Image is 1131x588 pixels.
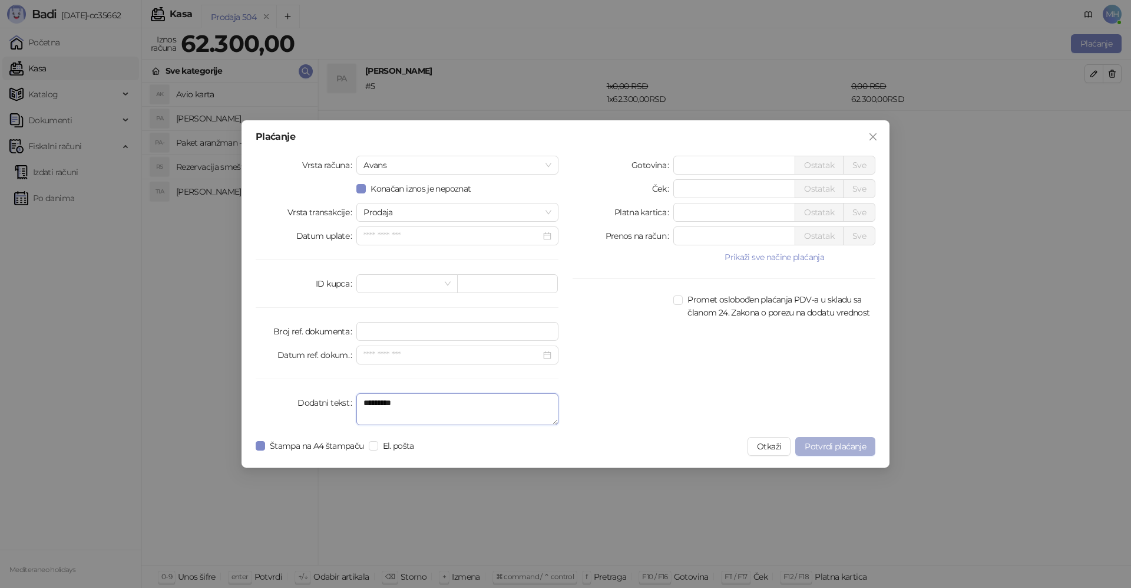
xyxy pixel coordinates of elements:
button: Otkaži [748,437,791,456]
label: Prenos na račun [606,226,674,245]
span: close [868,132,878,142]
button: Potvrdi plaćanje [795,437,875,456]
label: Gotovina [631,156,673,175]
label: Datum ref. dokum. [277,346,357,364]
label: Ček [652,179,673,198]
button: Close [864,127,882,146]
span: Prodaja [363,203,551,221]
span: Potvrdi plaćanje [805,441,866,452]
label: Dodatni tekst [297,393,356,412]
span: Štampa na A4 štampaču [265,439,369,452]
input: Datum ref. dokum. [363,349,541,362]
span: Konačan iznos je nepoznat [366,182,475,195]
button: Ostatak [795,226,844,245]
label: Datum uplate [296,226,357,245]
button: Sve [843,179,875,198]
button: Ostatak [795,156,844,175]
input: Broj ref. dokumenta [356,322,558,341]
button: Prikaži sve načine plaćanja [673,250,875,264]
label: ID kupca [316,274,356,293]
input: Datum uplate [363,229,541,242]
button: Sve [843,226,875,245]
label: Vrsta računa [302,156,357,175]
div: Plaćanje [256,132,875,142]
span: El. pošta [378,439,419,452]
label: Platna kartica [614,203,673,222]
label: Broj ref. dokumenta [273,322,356,341]
button: Sve [843,156,875,175]
span: Promet oslobođen plaćanja PDV-a u skladu sa članom 24. Zakona o porezu na dodatu vrednost [683,293,875,319]
span: Zatvori [864,132,882,142]
button: Ostatak [795,203,844,222]
span: Avans [363,156,551,174]
button: Sve [843,203,875,222]
label: Vrsta transakcije [287,203,357,222]
button: Ostatak [795,179,844,198]
textarea: Dodatni tekst [356,393,558,425]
